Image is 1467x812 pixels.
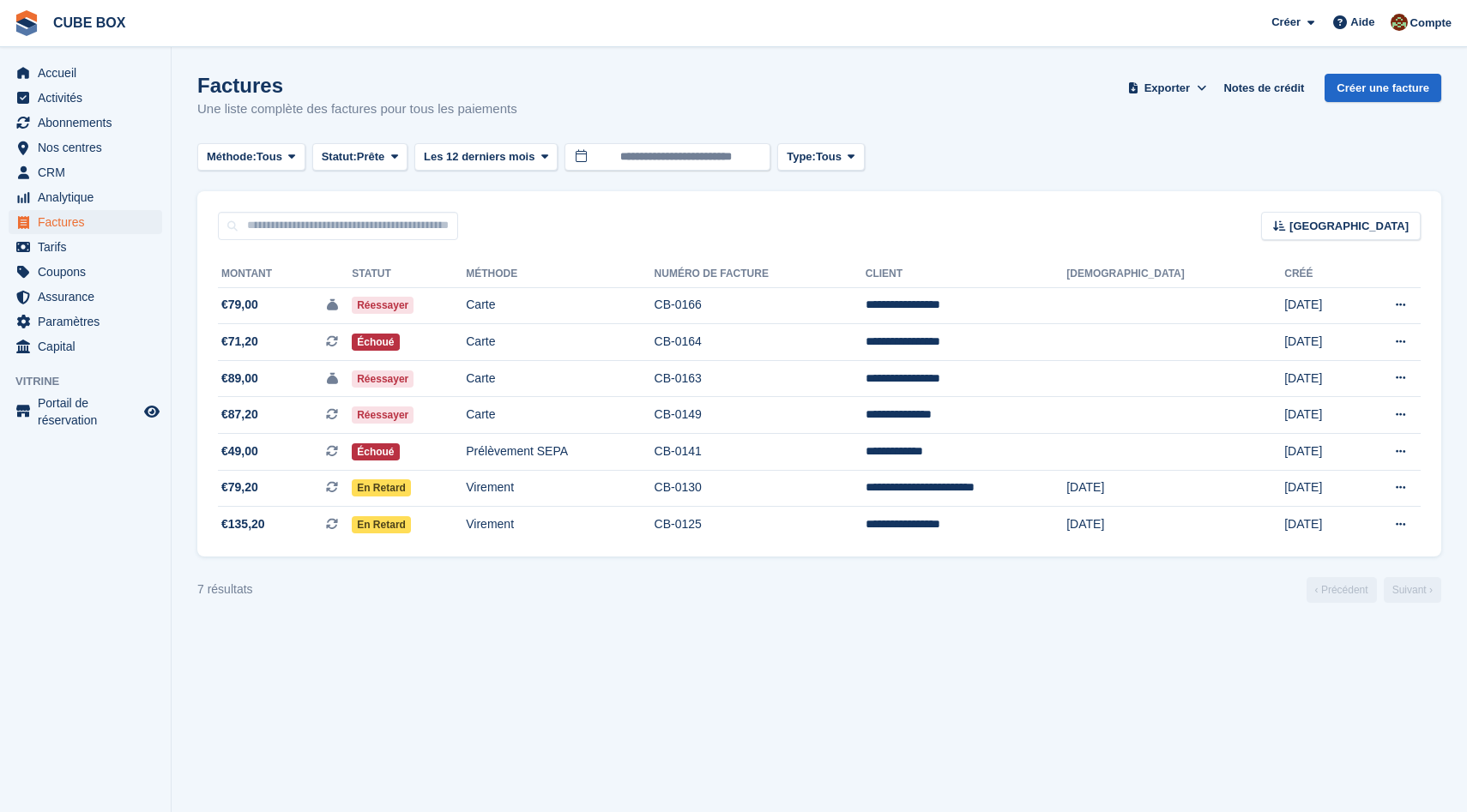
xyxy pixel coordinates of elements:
[142,401,162,422] a: Boutique d'aperçu
[466,287,654,324] td: Carte
[9,310,162,334] a: menu
[866,261,1066,288] th: Client
[9,285,162,309] a: menu
[9,334,162,358] a: menu
[1284,434,1354,471] td: [DATE]
[655,287,866,324] td: CB-0166
[352,406,414,424] span: Réessayer
[38,86,141,110] span: Activités
[221,370,258,388] span: €89,00
[352,479,411,496] span: En retard
[38,334,141,358] span: Capital
[655,470,866,507] td: CB-0130
[352,334,399,351] span: Échoué
[9,210,162,234] a: menu
[9,160,162,184] a: menu
[466,360,654,397] td: Carte
[9,86,162,110] a: menu
[38,210,141,234] span: Factures
[1350,14,1374,31] span: Aide
[655,360,866,397] td: CB-0163
[197,580,253,598] div: 7 résultats
[1271,14,1301,31] span: Créer
[38,135,141,159] span: Nos centres
[655,507,866,543] td: CB-0125
[38,185,141,209] span: Analytique
[1124,74,1210,102] button: Exporter
[221,333,258,351] span: €71,20
[257,148,282,165] span: Tous
[1216,74,1311,102] a: Notes de crédit
[38,394,141,429] span: Portail de réservation
[466,470,654,507] td: Virement
[221,515,265,533] span: €135,20
[466,324,654,361] td: Carte
[1307,577,1377,603] a: Précédent
[1284,261,1354,288] th: Créé
[466,434,654,471] td: Prélèvement SEPA
[1066,507,1284,543] td: [DATE]
[221,406,258,424] span: €87,20
[357,148,385,165] span: Prête
[221,442,258,460] span: €49,00
[1325,74,1441,102] a: Créer une facture
[1066,470,1284,507] td: [DATE]
[38,160,141,184] span: CRM
[787,148,816,165] span: Type:
[466,507,654,543] td: Virement
[352,443,399,460] span: Échoué
[816,148,842,165] span: Tous
[207,148,257,165] span: Méthode:
[1284,324,1354,361] td: [DATE]
[14,10,39,36] img: stora-icon-8386f47178a22dfd0bd8f6a31ec36ba5ce8667c1dd55bd0f319d3a0aa187defe.svg
[38,111,141,135] span: Abonnements
[197,143,305,171] button: Méthode: Tous
[9,111,162,135] a: menu
[1303,577,1445,603] nav: Page
[655,261,866,288] th: Numéro de facture
[424,148,534,165] span: Les 12 derniers mois
[1284,470,1354,507] td: [DATE]
[1284,397,1354,434] td: [DATE]
[352,297,414,314] span: Réessayer
[322,148,357,165] span: Statut:
[1391,14,1408,31] img: alex soubira
[221,478,258,496] span: €79,20
[197,99,517,119] p: Une liste complète des factures pour tous les paiements
[38,235,141,259] span: Tarifs
[9,185,162,209] a: menu
[1284,507,1354,543] td: [DATE]
[46,9,132,37] a: CUBE BOX
[352,516,411,533] span: En retard
[312,143,407,171] button: Statut: Prête
[1289,218,1409,235] span: [GEOGRAPHIC_DATA]
[655,324,866,361] td: CB-0164
[1410,15,1452,32] span: Compte
[218,261,352,288] th: Montant
[197,74,517,97] h1: Factures
[655,397,866,434] td: CB-0149
[15,373,171,390] span: Vitrine
[466,261,654,288] th: Méthode
[38,61,141,85] span: Accueil
[655,434,866,471] td: CB-0141
[1066,261,1284,288] th: [DEMOGRAPHIC_DATA]
[1384,577,1441,603] a: Suivant
[777,143,865,171] button: Type: Tous
[38,310,141,334] span: Paramètres
[1144,80,1190,97] span: Exporter
[1284,287,1354,324] td: [DATE]
[1284,360,1354,397] td: [DATE]
[466,397,654,434] td: Carte
[9,135,162,159] a: menu
[414,143,558,171] button: Les 12 derniers mois
[352,370,414,388] span: Réessayer
[221,296,258,314] span: €79,00
[38,285,141,309] span: Assurance
[9,260,162,284] a: menu
[38,260,141,284] span: Coupons
[9,394,162,429] a: menu
[352,261,466,288] th: Statut
[9,235,162,259] a: menu
[9,61,162,85] a: menu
